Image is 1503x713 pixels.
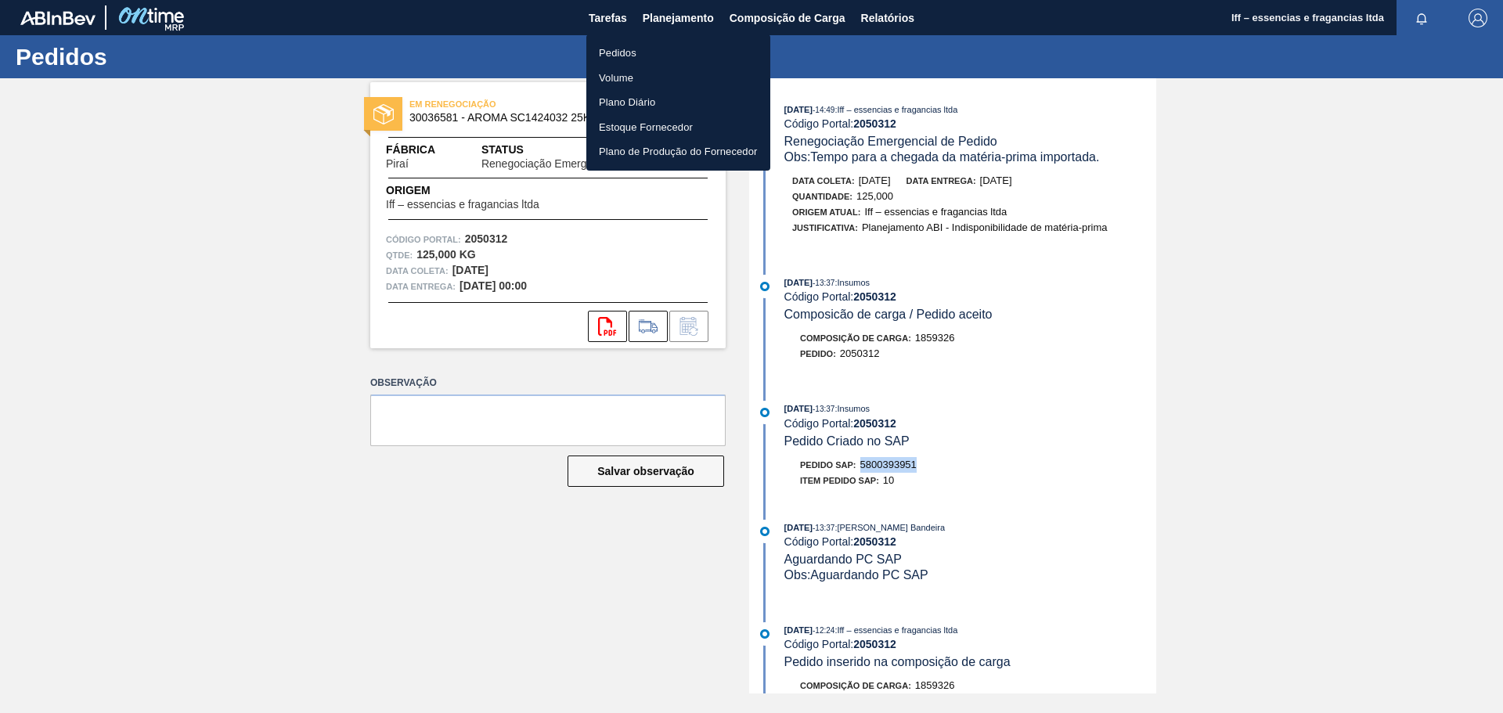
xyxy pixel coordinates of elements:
a: Pedidos [586,41,770,66]
a: Volume [586,66,770,91]
a: Plano de Produção do Fornecedor [586,139,770,164]
a: Estoque Fornecedor [586,115,770,140]
a: Plano Diário [586,90,770,115]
